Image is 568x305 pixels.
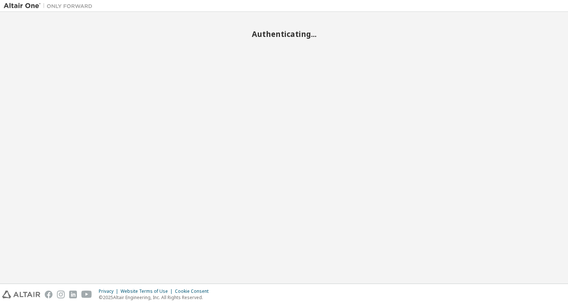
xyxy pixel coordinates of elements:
[45,291,53,298] img: facebook.svg
[81,291,92,298] img: youtube.svg
[69,291,77,298] img: linkedin.svg
[175,288,213,294] div: Cookie Consent
[121,288,175,294] div: Website Terms of Use
[99,294,213,301] p: © 2025 Altair Engineering, Inc. All Rights Reserved.
[2,291,40,298] img: altair_logo.svg
[4,29,564,39] h2: Authenticating...
[99,288,121,294] div: Privacy
[4,2,96,10] img: Altair One
[57,291,65,298] img: instagram.svg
